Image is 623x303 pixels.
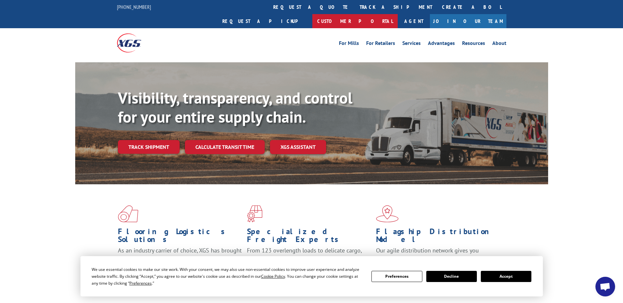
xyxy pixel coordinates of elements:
[118,247,242,270] span: As an industry carrier of choice, XGS has brought innovation and dedication to flooring logistics...
[312,14,398,28] a: Customer Portal
[366,41,395,48] a: For Retailers
[118,205,138,222] img: xgs-icon-total-supply-chain-intelligence-red
[339,41,359,48] a: For Mills
[217,14,312,28] a: Request a pickup
[80,256,543,296] div: Cookie Consent Prompt
[430,14,506,28] a: Join Our Team
[426,271,477,282] button: Decline
[247,247,371,276] p: From 123 overlength loads to delicate cargo, our experienced staff knows the best way to move you...
[595,277,615,296] a: Open chat
[270,140,326,154] a: XGS ASSISTANT
[118,140,180,154] a: Track shipment
[92,266,364,287] div: We use essential cookies to make our site work. With your consent, we may also use non-essential ...
[428,41,455,48] a: Advantages
[118,228,242,247] h1: Flooring Logistics Solutions
[398,14,430,28] a: Agent
[247,228,371,247] h1: Specialized Freight Experts
[462,41,485,48] a: Resources
[247,205,262,222] img: xgs-icon-focused-on-flooring-red
[481,271,531,282] button: Accept
[376,205,399,222] img: xgs-icon-flagship-distribution-model-red
[371,271,422,282] button: Preferences
[492,41,506,48] a: About
[118,88,352,127] b: Visibility, transparency, and control for your entire supply chain.
[376,247,497,262] span: Our agile distribution network gives you nationwide inventory management on demand.
[117,4,151,10] a: [PHONE_NUMBER]
[185,140,265,154] a: Calculate transit time
[376,228,500,247] h1: Flagship Distribution Model
[129,280,152,286] span: Preferences
[261,273,285,279] span: Cookie Policy
[402,41,421,48] a: Services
